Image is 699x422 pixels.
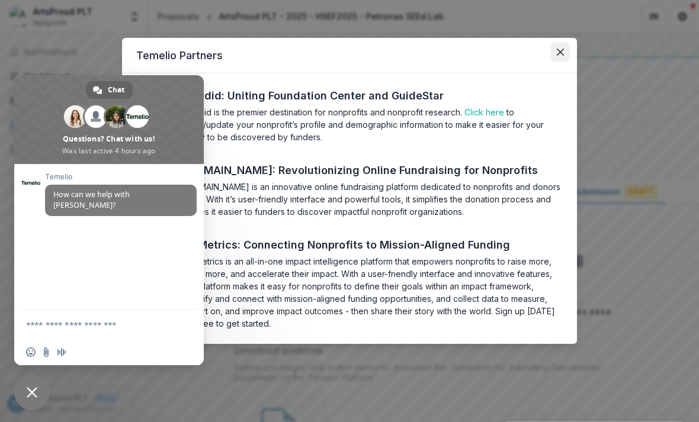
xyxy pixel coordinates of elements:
a: Candid: Uniting Foundation Center and GuideStar [184,88,466,104]
a: Click here [464,107,504,117]
textarea: Compose your message... [26,310,168,339]
span: Temelio [45,173,197,181]
span: Chat [108,81,124,99]
span: Insert an emoji [26,347,36,357]
section: [DOMAIN_NAME] is an innovative online fundraising platform dedicated to nonprofits and donors ali... [184,181,563,218]
span: How can we help with [PERSON_NAME]? [53,189,130,210]
span: Audio message [57,347,66,357]
a: Close chat [14,375,50,410]
span: Send a file [41,347,51,357]
section: UpMetrics is an all-in-one impact intelligence platform that empowers nonprofits to raise more, l... [184,255,563,330]
a: UpMetrics: Connecting Nonprofits to Mission-Aligned Funding [184,237,532,253]
a: Chat [86,81,133,99]
section: Candid is the premier destination for nonprofits and nonprofit research. to claim/update your non... [184,106,563,143]
button: Close [551,43,570,62]
header: Temelio Partners [122,38,577,73]
a: [DOMAIN_NAME]: Revolutionizing Online Fundraising for Nonprofits [184,162,560,178]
